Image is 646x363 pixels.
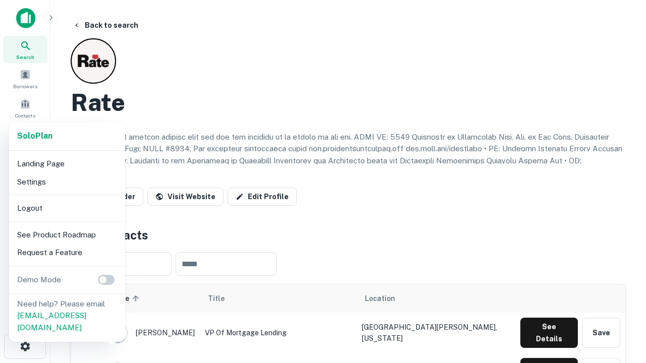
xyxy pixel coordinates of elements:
a: SoloPlan [17,130,52,142]
a: [EMAIL_ADDRESS][DOMAIN_NAME] [17,311,86,332]
iframe: Chat Widget [596,282,646,331]
strong: Solo Plan [17,131,52,141]
p: Demo Mode [13,274,65,286]
li: Request a Feature [13,244,121,262]
p: Need help? Please email [17,298,117,334]
li: Landing Page [13,155,121,173]
li: See Product Roadmap [13,226,121,244]
li: Settings [13,173,121,191]
li: Logout [13,199,121,217]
